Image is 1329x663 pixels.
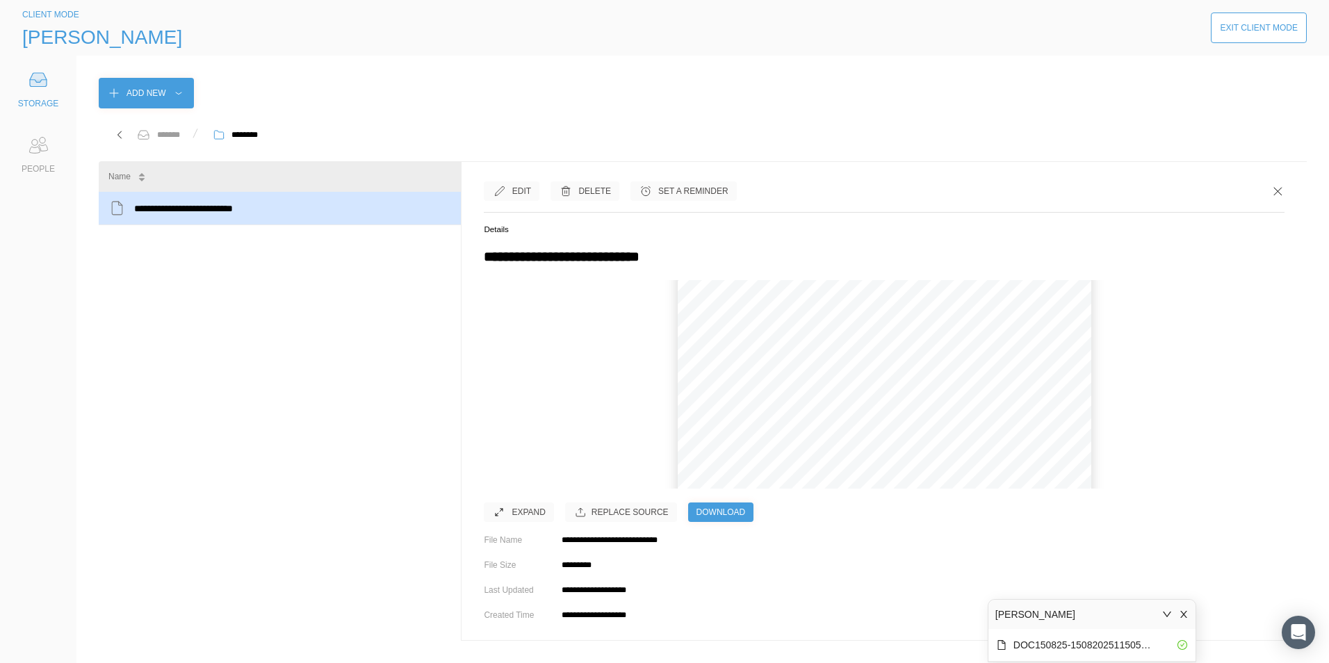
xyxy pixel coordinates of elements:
[484,583,551,597] div: Last Updated
[108,170,131,183] div: Name
[18,97,58,110] div: STORAGE
[22,10,79,19] span: CLIENT MODE
[484,502,553,522] button: Expand
[997,640,1006,650] span: file
[22,162,55,176] div: PEOPLE
[1177,640,1187,650] span: check-circle
[1013,637,1152,653] div: DOC150825-15082025115052.pdf
[512,505,545,519] div: Expand
[578,184,611,198] div: Delete
[658,184,728,198] div: Set a Reminder
[484,533,551,547] div: File Name
[484,181,539,201] button: Edit
[688,502,754,522] button: Download
[696,505,746,519] div: Download
[1162,609,1172,619] span: down
[512,184,531,198] div: Edit
[1179,609,1189,619] span: close
[484,608,551,622] div: Created Time
[127,86,166,100] div: Add New
[551,181,619,201] button: Delete
[484,558,551,572] div: File Size
[1211,13,1307,43] button: Exit Client Mode
[1282,616,1315,649] div: Open Intercom Messenger
[22,26,182,49] span: [PERSON_NAME]
[1220,21,1298,35] div: Exit Client Mode
[99,78,194,108] button: Add New
[592,505,669,519] div: Replace Source
[995,607,1075,622] div: [PERSON_NAME]
[630,181,736,201] button: Set a Reminder
[484,223,1285,236] h5: Details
